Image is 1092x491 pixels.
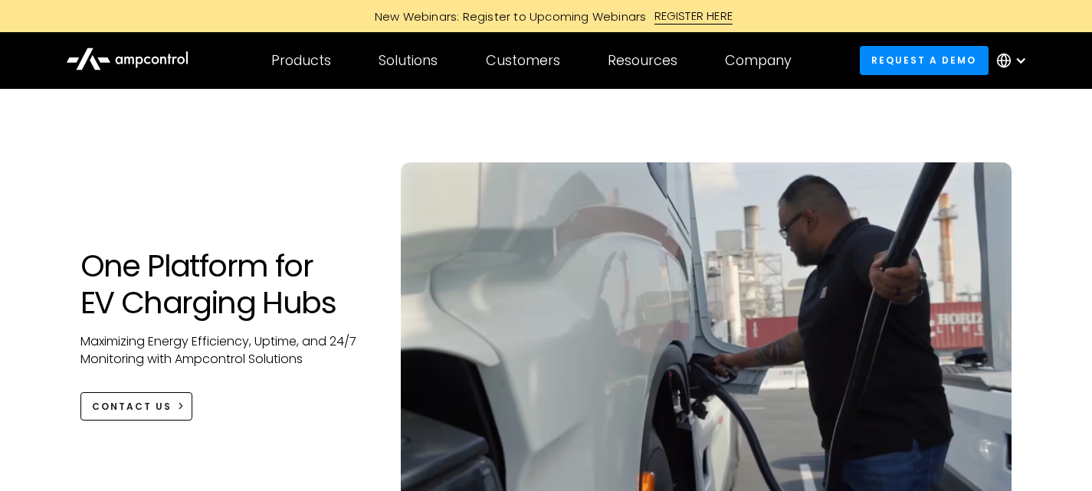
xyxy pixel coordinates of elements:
[92,400,172,414] div: CONTACT US
[80,333,371,368] p: Maximizing Energy Efficiency, Uptime, and 24/7 Monitoring with Ampcontrol Solutions
[860,46,989,74] a: Request a demo
[271,52,331,69] div: Products
[202,8,891,25] a: New Webinars: Register to Upcoming WebinarsREGISTER HERE
[359,8,654,25] div: New Webinars: Register to Upcoming Webinars
[486,52,560,69] div: Customers
[80,247,371,321] h1: One Platform for EV Charging Hubs
[80,392,193,421] a: CONTACT US
[654,8,733,25] div: REGISTER HERE
[379,52,438,69] div: Solutions
[725,52,792,69] div: Company
[608,52,677,69] div: Resources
